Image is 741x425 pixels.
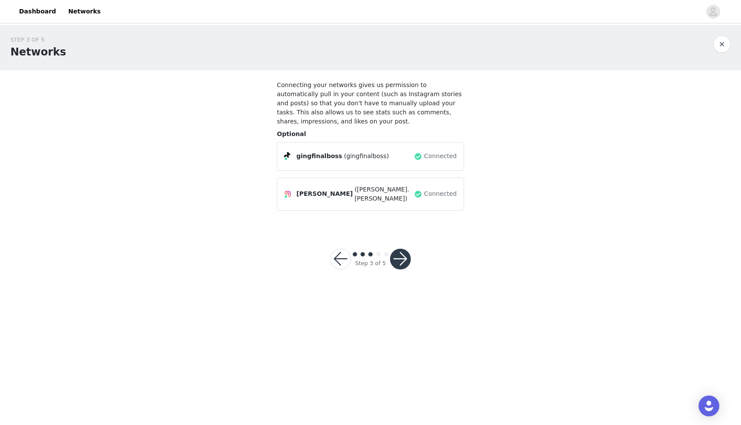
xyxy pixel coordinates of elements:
[709,5,717,19] div: avatar
[296,189,353,198] span: [PERSON_NAME]
[424,152,457,161] span: Connected
[699,396,719,416] div: Open Intercom Messenger
[277,130,306,137] span: Optional
[277,81,464,126] h4: Connecting your networks gives us permission to automatically pull in your content (such as Insta...
[296,152,342,161] span: gingfinalboss
[10,36,66,44] div: STEP 3 OF 5
[14,2,61,21] a: Dashboard
[355,259,386,268] div: Step 3 of 5
[344,152,389,161] span: (gingfinalboss)
[284,191,291,198] img: Instagram Icon
[424,189,457,198] span: Connected
[63,2,106,21] a: Networks
[10,44,66,60] h1: Networks
[354,185,412,203] span: ([PERSON_NAME].[PERSON_NAME])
